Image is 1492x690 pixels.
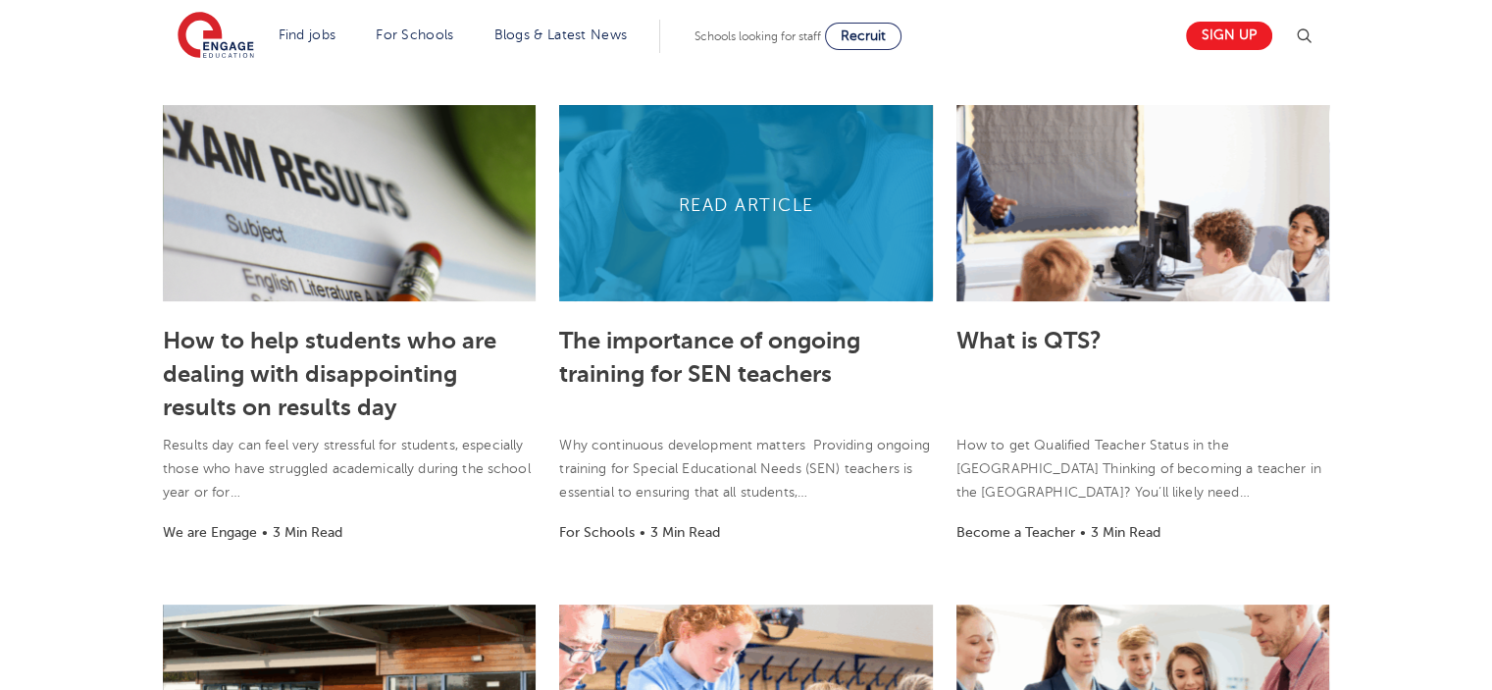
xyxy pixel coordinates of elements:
[1091,521,1160,544] li: 3 Min Read
[279,27,336,42] a: Find jobs
[559,434,932,504] p: Why continuous development matters Providing ongoing training for Special Educational Needs (SEN)...
[494,27,628,42] a: Blogs & Latest News
[163,327,496,421] a: How to help students who are dealing with disappointing results on results day
[178,12,254,61] img: Engage Education
[956,521,1075,544] li: Become a Teacher
[695,29,821,43] span: Schools looking for staff
[841,28,886,43] span: Recruit
[1186,22,1272,50] a: Sign up
[257,521,273,544] li: •
[559,521,635,544] li: For Schools
[559,327,860,388] a: The importance of ongoing training for SEN teachers
[376,27,453,42] a: For Schools
[956,434,1329,504] p: How to get Qualified Teacher Status in the [GEOGRAPHIC_DATA] Thinking of becoming a teacher in th...
[163,434,536,504] p: Results day can feel very stressful for students, especially those who have struggled academicall...
[635,521,650,544] li: •
[1075,521,1091,544] li: •
[163,521,257,544] li: We are Engage
[273,521,342,544] li: 3 Min Read
[650,521,720,544] li: 3 Min Read
[956,327,1102,354] a: What is QTS?
[825,23,901,50] a: Recruit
